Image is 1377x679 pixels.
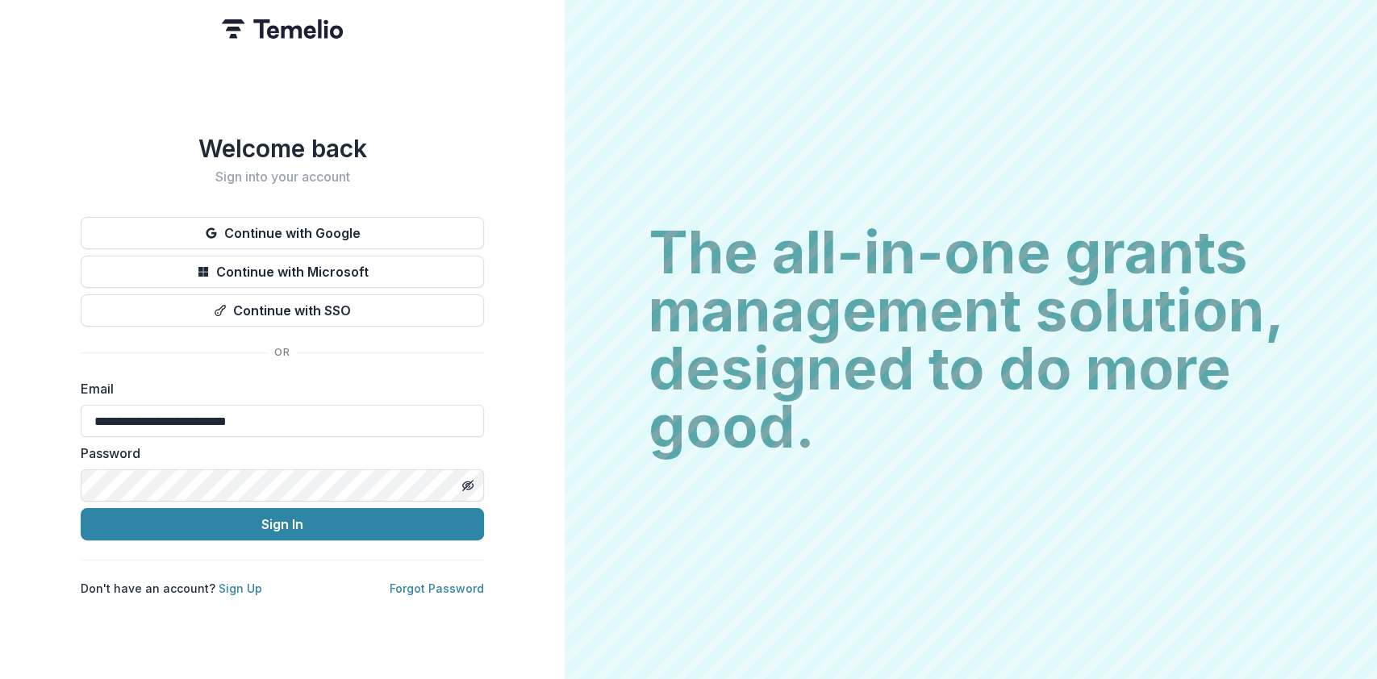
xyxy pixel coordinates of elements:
[81,217,484,249] button: Continue with Google
[81,169,484,185] h2: Sign into your account
[222,19,343,39] img: Temelio
[219,581,262,595] a: Sign Up
[81,134,484,163] h1: Welcome back
[81,379,474,398] label: Email
[81,508,484,540] button: Sign In
[81,294,484,327] button: Continue with SSO
[81,256,484,288] button: Continue with Microsoft
[81,580,262,597] p: Don't have an account?
[455,473,481,498] button: Toggle password visibility
[81,444,474,463] label: Password
[390,581,484,595] a: Forgot Password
